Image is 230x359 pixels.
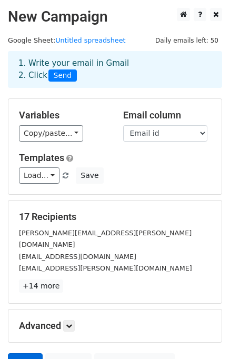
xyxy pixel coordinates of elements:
span: Send [48,69,77,82]
span: Daily emails left: 50 [152,35,222,46]
small: [EMAIL_ADDRESS][DOMAIN_NAME] [19,253,136,261]
h5: 17 Recipients [19,211,211,223]
button: Save [76,167,103,184]
small: Google Sheet: [8,36,126,44]
a: Untitled spreadsheet [55,36,125,44]
iframe: Chat Widget [177,308,230,359]
a: Load... [19,167,59,184]
h5: Advanced [19,320,211,332]
a: Copy/paste... [19,125,83,142]
div: 1. Write your email in Gmail 2. Click [11,57,219,82]
a: Templates [19,152,64,163]
h5: Variables [19,109,107,121]
a: Daily emails left: 50 [152,36,222,44]
small: [EMAIL_ADDRESS][PERSON_NAME][DOMAIN_NAME] [19,264,192,272]
h5: Email column [123,109,212,121]
a: +14 more [19,280,63,293]
small: [PERSON_NAME][EMAIL_ADDRESS][PERSON_NAME][DOMAIN_NAME] [19,229,192,249]
h2: New Campaign [8,8,222,26]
